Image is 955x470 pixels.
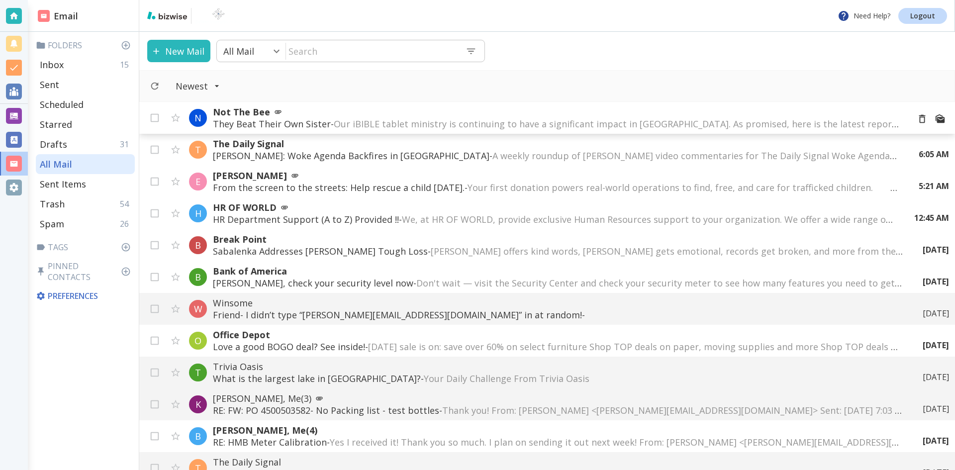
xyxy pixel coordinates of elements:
[213,277,903,289] p: [PERSON_NAME], check your security level now -
[40,118,72,130] p: Starred
[213,182,899,193] p: From the screen to the streets: Help rescue a child [DATE]. -
[195,430,201,442] p: B
[34,286,135,305] div: Preferences
[40,178,86,190] p: Sent Items
[213,106,901,118] p: Not The Bee
[213,213,894,225] p: HR Department Support (A to Z) Provided !! -
[147,40,210,62] button: New Mail
[213,201,894,213] p: HR OF WORLD
[194,303,202,315] p: W
[898,8,947,24] a: Logout
[195,207,201,219] p: H
[213,424,903,436] p: [PERSON_NAME], Me (4)
[213,138,899,150] p: The Daily Signal
[40,198,65,210] p: Trash
[166,75,230,97] button: Filter
[195,176,200,188] p: E
[213,456,903,468] p: The Daily Signal
[585,309,834,321] span: ‌ ‌ ‌ ‌ ‌ ‌ ‌ ‌ ‌ ‌ ‌ ‌ ‌ ‌ ‌ ‌ ‌ ‌ ‌ ‌ ‌ ‌ ‌ ‌ ‌ ‌ ‌ ‌ ‌ ‌ ‌ ‌ ‌ ‌ ‌ ‌ ‌ ‌ ‌ ‌ ‌ ‌ ‌ ‌ ‌ ‌ ‌ ‌ ‌...
[36,75,135,94] div: Sent
[424,373,791,384] span: Your Daily Challenge From Trivia Oasis ‌ ‌ ‌ ‌ ‌ ‌ ‌ ‌ ‌ ‌ ‌ ‌ ‌ ‌ ‌ ‌ ‌ ‌ ‌ ‌ ‌ ‌ ‌ ‌ ‌ ‌ ‌ ‌ ‌ ...
[40,138,67,150] p: Drafts
[36,55,135,75] div: Inbox15
[36,194,135,214] div: Trash54
[838,10,890,22] p: Need Help?
[36,40,135,51] p: Folders
[120,198,133,209] p: 54
[914,212,949,223] p: 12:45 AM
[36,154,135,174] div: All Mail
[195,367,201,378] p: T
[120,59,133,70] p: 15
[213,233,903,245] p: Break Point
[195,8,241,24] img: BioTech International
[923,340,949,351] p: [DATE]
[213,392,903,404] p: [PERSON_NAME], Me (3)
[213,297,903,309] p: Winsome
[213,118,901,130] p: They Beat Their Own Sister -
[213,265,903,277] p: Bank of America
[213,341,903,353] p: Love a good BOGO deal? See inside! -
[213,361,903,373] p: Trivia Oasis
[213,329,903,341] p: Office Depot
[38,10,50,22] img: DashboardSidebarEmail.svg
[923,403,949,414] p: [DATE]
[120,139,133,150] p: 31
[923,308,949,319] p: [DATE]
[36,290,133,301] p: Preferences
[36,214,135,234] div: Spam26
[213,170,899,182] p: [PERSON_NAME]
[223,45,254,57] p: All Mail
[40,59,64,71] p: Inbox
[213,245,903,257] p: Sabalenka Addresses [PERSON_NAME] Tough Loss -
[36,174,135,194] div: Sent Items
[40,98,84,110] p: Scheduled
[36,114,135,134] div: Starred
[194,335,201,347] p: O
[213,373,903,384] p: What is the largest lake in [GEOGRAPHIC_DATA]? -
[213,404,903,416] p: RE: FW: PO 4500503582- No Packing list - test bottles -
[146,77,164,95] button: Refresh
[38,9,78,23] h2: Email
[40,158,72,170] p: All Mail
[195,239,201,251] p: B
[923,276,949,287] p: [DATE]
[213,150,899,162] p: [PERSON_NAME]: Woke Agenda Backfires in [GEOGRAPHIC_DATA] -
[195,271,201,283] p: B
[120,218,133,229] p: 26
[40,79,59,91] p: Sent
[931,110,949,128] button: Mark as Read
[147,11,187,19] img: bizwise
[195,398,201,410] p: K
[213,436,903,448] p: RE: HMB Meter Calibration -
[910,12,935,19] p: Logout
[194,112,201,124] p: N
[36,242,135,253] p: Tags
[919,181,949,191] p: 5:21 AM
[40,218,64,230] p: Spam
[913,110,931,128] button: Move to Trash
[36,134,135,154] div: Drafts31
[213,309,903,321] p: Friend- I didn’t type “[PERSON_NAME][EMAIL_ADDRESS][DOMAIN_NAME]” in at random! -
[36,94,135,114] div: Scheduled
[923,244,949,255] p: [DATE]
[919,149,949,160] p: 6:05 AM
[36,261,135,282] p: Pinned Contacts
[286,41,458,61] input: Search
[923,435,949,446] p: [DATE]
[195,144,201,156] p: T
[923,372,949,382] p: [DATE]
